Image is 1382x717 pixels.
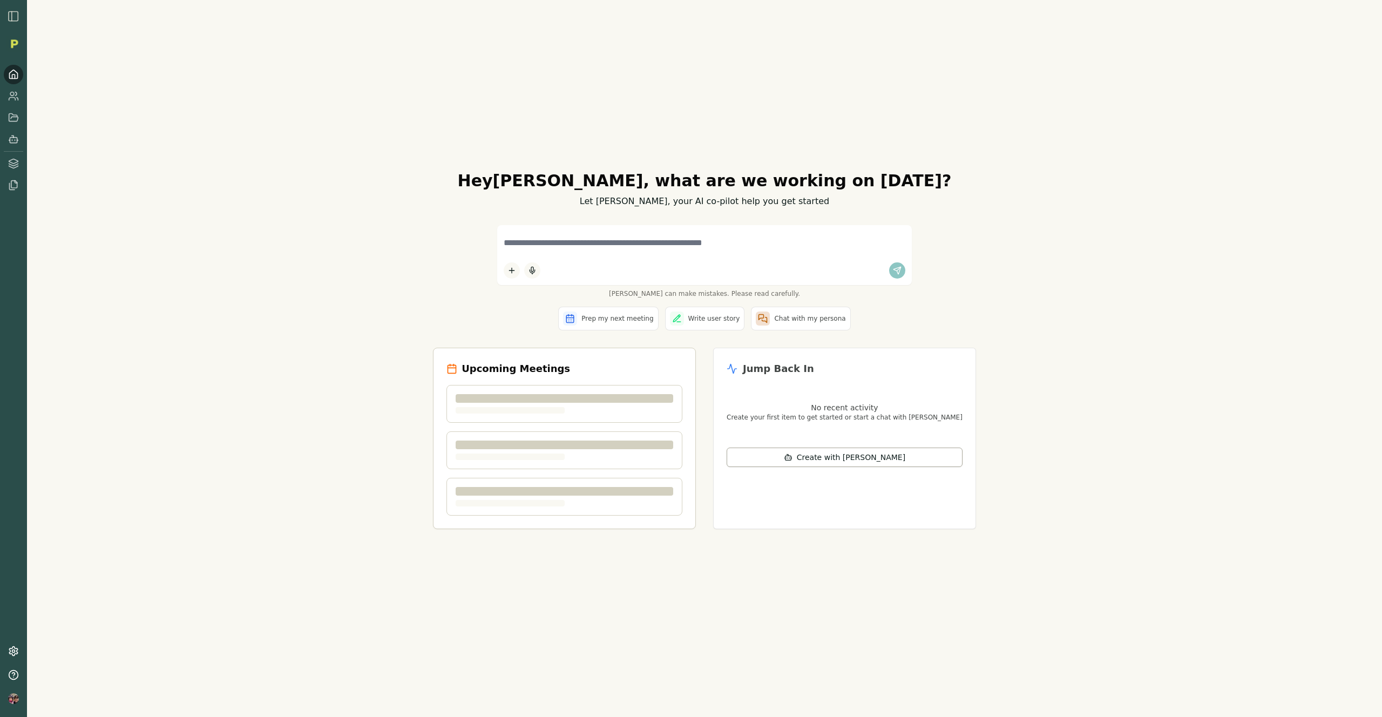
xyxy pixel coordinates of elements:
[797,452,905,463] span: Create with [PERSON_NAME]
[727,448,963,467] button: Create with [PERSON_NAME]
[751,307,850,330] button: Chat with my persona
[4,665,23,685] button: Help
[774,314,845,323] span: Chat with my persona
[433,171,976,191] h1: Hey [PERSON_NAME] , what are we working on [DATE]?
[665,307,745,330] button: Write user story
[524,262,540,279] button: Start dictation
[727,413,963,422] p: Create your first item to get started or start a chat with [PERSON_NAME]
[462,361,570,376] h2: Upcoming Meetings
[6,36,22,52] img: Organization logo
[504,262,520,279] button: Add content to chat
[558,307,658,330] button: Prep my next meeting
[743,361,814,376] h2: Jump Back In
[7,10,20,23] img: sidebar
[497,289,912,298] span: [PERSON_NAME] can make mistakes. Please read carefully.
[688,314,740,323] span: Write user story
[581,314,653,323] span: Prep my next meeting
[889,262,905,279] button: Send message
[8,693,19,704] img: profile
[727,402,963,413] p: No recent activity
[433,195,976,208] p: Let [PERSON_NAME], your AI co-pilot help you get started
